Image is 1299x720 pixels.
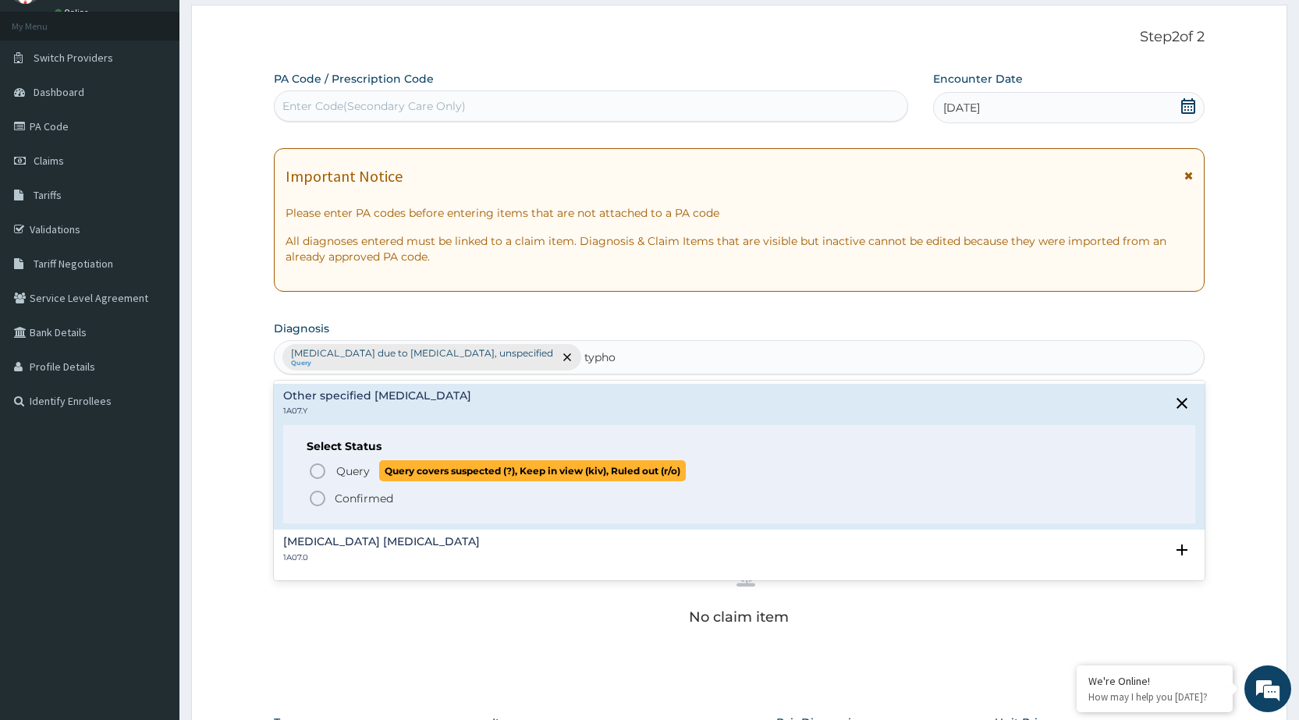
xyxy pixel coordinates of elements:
h4: [MEDICAL_DATA] [MEDICAL_DATA] [283,536,480,548]
span: Tariff Negotiation [34,257,113,271]
label: PA Code / Prescription Code [274,71,434,87]
span: Query [336,463,370,479]
div: We're Online! [1088,674,1221,688]
p: Confirmed [335,491,393,506]
p: All diagnoses entered must be linked to a claim item. Diagnosis & Claim Items that are visible bu... [286,233,1193,264]
span: We're online! [91,197,215,354]
span: Query covers suspected (?), Keep in view (kiv), Ruled out (r/o) [379,460,686,481]
a: Online [55,7,92,18]
i: close select status [1173,394,1191,413]
h1: Important Notice [286,168,403,185]
span: Claims [34,154,64,168]
p: No claim item [689,609,789,625]
label: Encounter Date [933,71,1023,87]
span: remove selection option [560,350,574,364]
div: Enter Code(Secondary Care Only) [282,98,466,114]
p: Please enter PA codes before entering items that are not attached to a PA code [286,205,1193,221]
h6: Select Status [307,441,1172,452]
small: Query [291,360,553,367]
h4: Other specified [MEDICAL_DATA] [283,390,471,402]
div: Chat with us now [81,87,262,108]
i: status option filled [308,489,327,508]
label: Diagnosis [274,321,329,336]
span: [DATE] [943,100,980,115]
span: Tariffs [34,188,62,202]
div: Minimize live chat window [256,8,293,45]
p: 1A07.0 [283,552,480,563]
textarea: Type your message and hit 'Enter' [8,426,297,481]
p: How may I help you today? [1088,690,1221,704]
p: [MEDICAL_DATA] due to [MEDICAL_DATA], unspecified [291,347,553,360]
p: 1A07.Y [283,406,471,417]
i: status option query [308,462,327,481]
img: d_794563401_company_1708531726252_794563401 [29,78,63,117]
span: Switch Providers [34,51,113,65]
span: Dashboard [34,85,84,99]
p: Step 2 of 2 [274,29,1205,46]
i: open select status [1173,541,1191,559]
